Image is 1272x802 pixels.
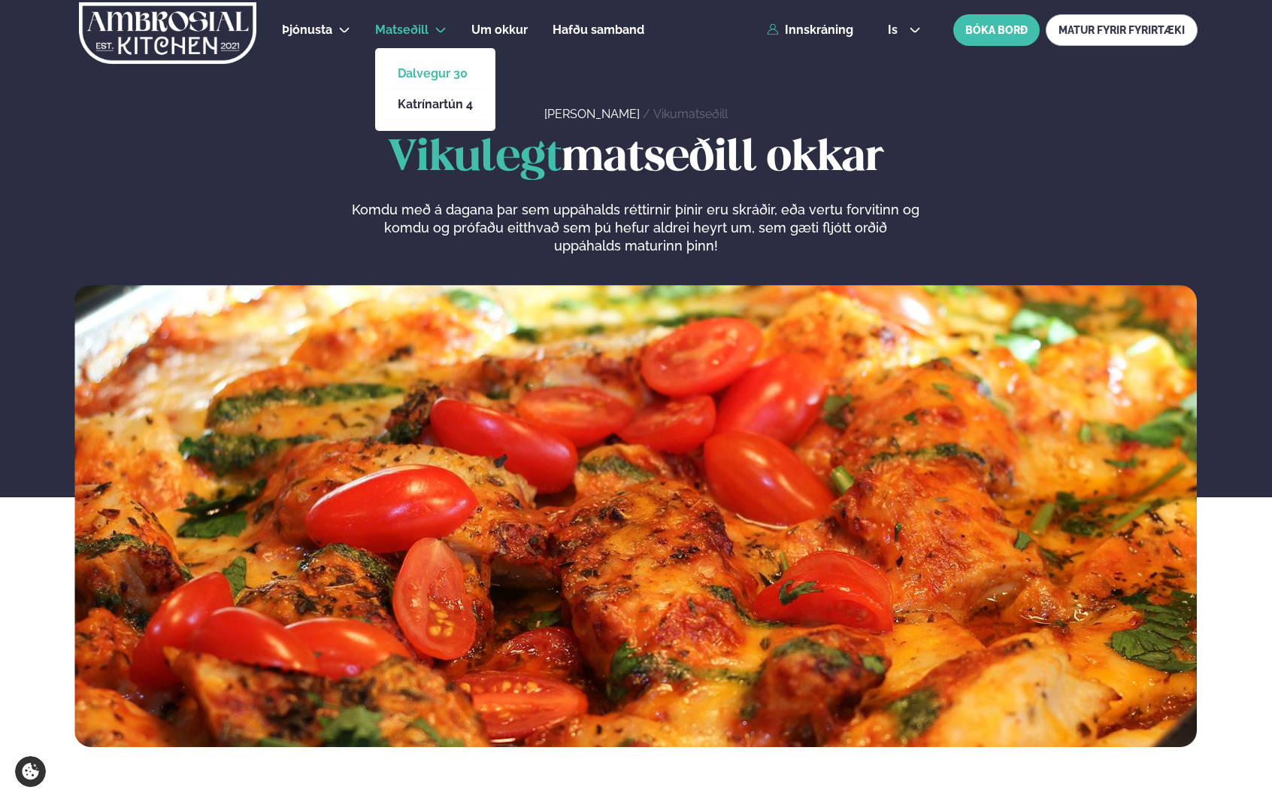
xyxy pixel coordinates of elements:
a: MATUR FYRIR FYRIRTÆKI [1046,14,1198,46]
a: Matseðill [375,21,429,39]
p: Komdu með á dagana þar sem uppáhalds réttirnir þínir eru skráðir, eða vertu forvitinn og komdu og... [352,201,920,255]
span: Hafðu samband [553,23,644,37]
button: is [876,24,932,36]
span: / [643,107,653,121]
a: Hafðu samband [553,21,644,39]
img: image alt [74,285,1197,747]
h1: matseðill okkar [74,135,1197,183]
span: Vikulegt [388,138,562,179]
a: Innskráning [767,23,853,37]
a: [PERSON_NAME] [544,107,640,121]
a: Um okkur [471,21,528,39]
button: BÓKA BORÐ [953,14,1040,46]
a: Þjónusta [282,21,332,39]
span: Matseðill [375,23,429,37]
a: Katrínartún 4 [398,99,473,111]
span: is [888,24,902,36]
span: Þjónusta [282,23,332,37]
img: logo [78,2,258,64]
a: Cookie settings [15,756,46,787]
a: Vikumatseðill [653,107,728,121]
span: Um okkur [471,23,528,37]
a: Dalvegur 30 [398,68,473,80]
